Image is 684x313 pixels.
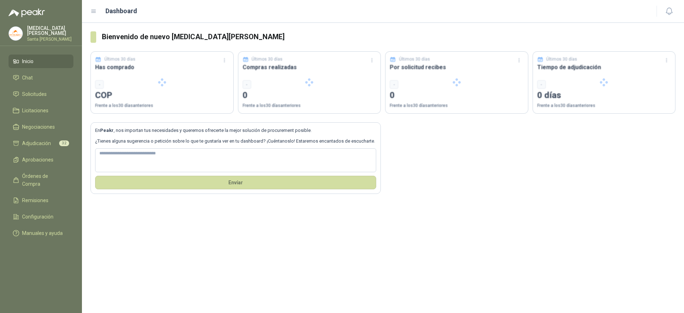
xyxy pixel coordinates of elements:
[22,107,48,114] span: Licitaciones
[9,9,45,17] img: Logo peakr
[22,213,53,221] span: Configuración
[105,6,137,16] h1: Dashboard
[95,127,376,134] p: En , nos importan tus necesidades y queremos ofrecerte la mejor solución de procurement posible.
[95,138,376,145] p: ¿Tienes alguna sugerencia o petición sobre lo que te gustaría ver en tu dashboard? ¡Cuéntanoslo! ...
[22,196,48,204] span: Remisiones
[27,26,73,36] p: [MEDICAL_DATA] [PERSON_NAME]
[100,128,114,133] b: Peakr
[9,104,73,117] a: Licitaciones
[27,37,73,41] p: Santa [PERSON_NAME]
[9,210,73,224] a: Configuración
[9,71,73,84] a: Chat
[22,139,51,147] span: Adjudicación
[59,140,69,146] span: 32
[22,57,33,65] span: Inicio
[9,226,73,240] a: Manuales y ayuda
[102,31,675,42] h3: Bienvenido de nuevo [MEDICAL_DATA][PERSON_NAME]
[95,176,376,189] button: Envíar
[22,123,55,131] span: Negociaciones
[22,229,63,237] span: Manuales y ayuda
[22,172,67,188] span: Órdenes de Compra
[22,90,47,98] span: Solicitudes
[9,87,73,101] a: Solicitudes
[9,194,73,207] a: Remisiones
[9,55,73,68] a: Inicio
[9,27,22,40] img: Company Logo
[22,156,53,164] span: Aprobaciones
[9,169,73,191] a: Órdenes de Compra
[9,120,73,134] a: Negociaciones
[9,137,73,150] a: Adjudicación32
[9,153,73,166] a: Aprobaciones
[22,74,33,82] span: Chat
